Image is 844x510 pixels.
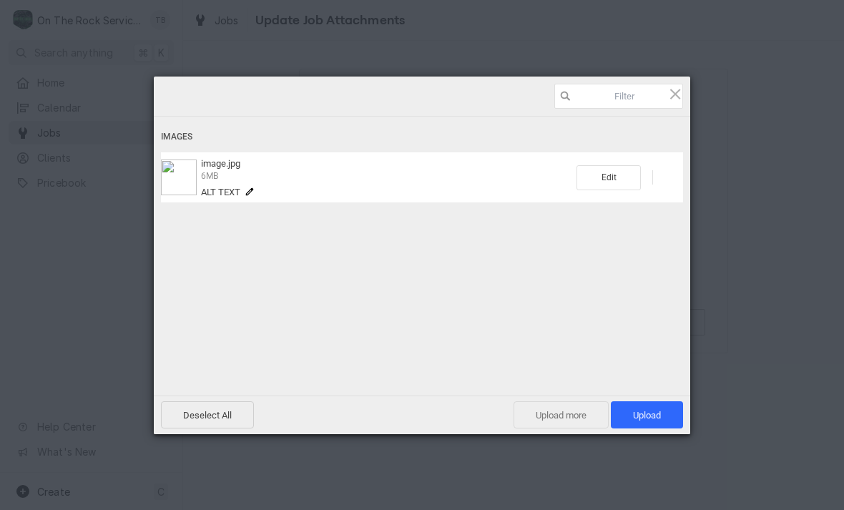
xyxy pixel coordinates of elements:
[611,401,683,428] span: Upload
[576,165,641,190] span: Edit
[633,410,661,421] span: Upload
[161,124,683,150] div: Images
[554,84,683,109] input: Filter
[201,158,240,169] span: image.jpg
[514,401,609,428] span: Upload more
[201,187,240,197] span: Alt text
[197,158,576,197] div: image.jpg
[161,401,254,428] span: Deselect All
[161,160,197,195] img: d8099d23-9107-4bc8-8df9-06ffc8605891
[667,86,683,102] span: Click here or hit ESC to close picker
[201,171,218,181] span: 6MB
